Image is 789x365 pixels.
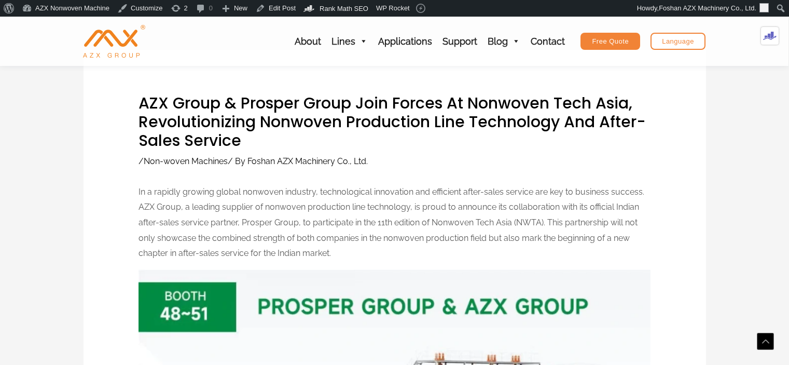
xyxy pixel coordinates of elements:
a: Lines [326,17,373,66]
p: In a rapidly growing global nonwoven industry, technological innovation and efficient after-sales... [139,184,650,262]
a: Non-woven Machines [144,156,228,166]
a: Free Quote [580,33,640,50]
a: Support [437,17,482,66]
span: Rank Math SEO [320,5,368,12]
h1: AZX Group & Prosper Group Join Forces at Nonwoven Tech Asia, Revolutionizing Nonwoven Production ... [139,94,650,150]
a: AZX Nonwoven Machine [83,36,145,46]
a: Foshan AZX Machinery Co., Ltd. [247,156,368,166]
span: Foshan AZX Machinery Co., Ltd. [659,4,756,12]
div: / / By [139,155,650,167]
a: Contact [525,17,570,66]
a: About [289,17,326,66]
a: Applications [373,17,437,66]
a: Blog [482,17,525,66]
a: Language [650,33,705,50]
